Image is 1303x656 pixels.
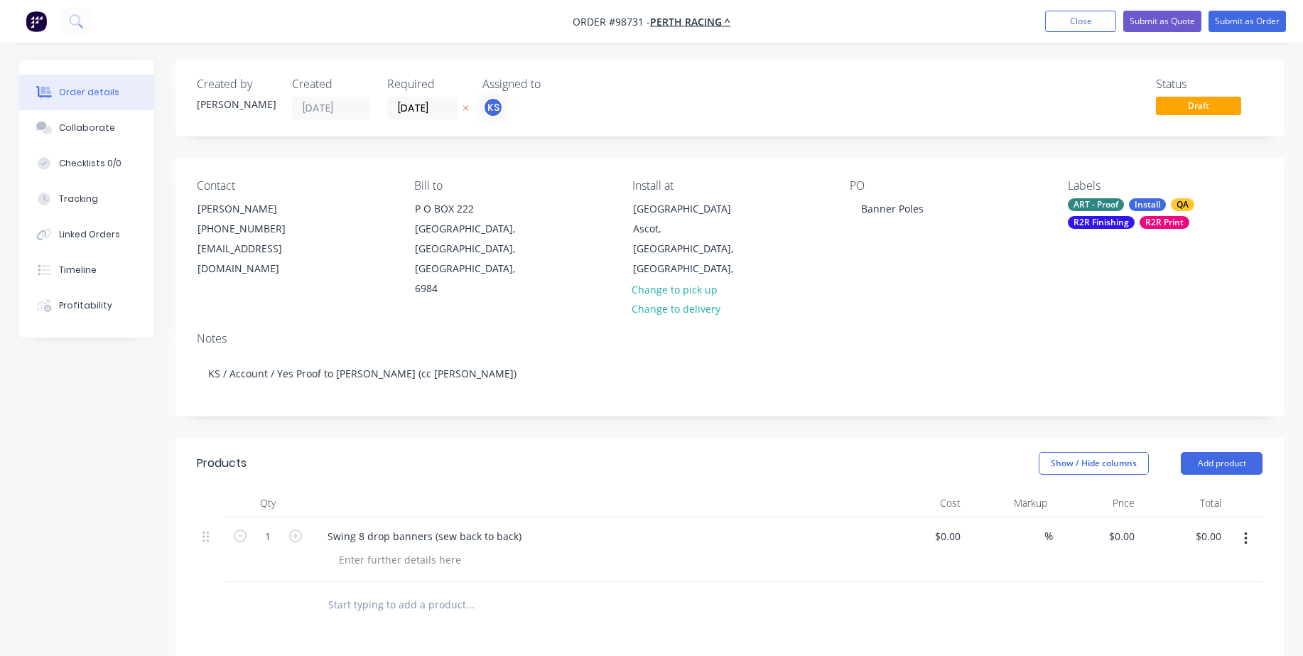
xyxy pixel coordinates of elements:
div: [PERSON_NAME] [197,97,275,112]
div: Swing 8 drop banners (sew back to back) [316,526,533,547]
div: Banner Poles [850,198,935,219]
button: Change to pick up [625,279,725,299]
button: Timeline [19,252,154,288]
div: Status [1156,77,1263,91]
div: Ascot, [GEOGRAPHIC_DATA], [GEOGRAPHIC_DATA], [633,219,751,279]
div: PO [850,179,1044,193]
span: Order #98731 - [573,15,650,28]
div: Price [1053,489,1140,517]
button: Linked Orders [19,217,154,252]
div: QA [1171,198,1194,211]
div: [PERSON_NAME][PHONE_NUMBER][EMAIL_ADDRESS][DOMAIN_NAME] [185,198,328,279]
div: R2R Finishing [1068,216,1135,229]
button: Profitability [19,288,154,323]
div: ART - Proof [1068,198,1124,211]
div: [GEOGRAPHIC_DATA] [633,199,751,219]
div: Collaborate [59,122,115,134]
div: Timeline [59,264,97,276]
div: Created by [197,77,275,91]
input: Start typing to add a product... [328,591,612,619]
div: Products [197,455,247,472]
div: P O BOX 222[GEOGRAPHIC_DATA], [GEOGRAPHIC_DATA], [GEOGRAPHIC_DATA], 6984 [403,198,545,299]
div: Qty [225,489,310,517]
div: Assigned to [482,77,625,91]
div: [GEOGRAPHIC_DATA], [GEOGRAPHIC_DATA], [GEOGRAPHIC_DATA], 6984 [415,219,533,299]
div: KS / Account / Yes Proof to [PERSON_NAME] (cc [PERSON_NAME]) [197,352,1263,395]
span: % [1044,528,1053,544]
button: Order details [19,75,154,110]
div: Install [1129,198,1166,211]
div: Labels [1068,179,1263,193]
button: KS [482,97,504,118]
div: Notes [197,332,1263,345]
button: Show / Hide columns [1039,452,1149,475]
div: Contact [197,179,391,193]
button: Checklists 0/0 [19,146,154,181]
div: Install at [632,179,827,193]
div: [PHONE_NUMBER] [198,219,315,239]
div: Created [292,77,370,91]
div: R2R Print [1140,216,1189,229]
div: Bill to [414,179,609,193]
button: Submit as Order [1209,11,1286,32]
div: Cost [879,489,966,517]
div: [PERSON_NAME] [198,199,315,219]
a: Perth Racing ^ [650,15,730,28]
div: Linked Orders [59,228,120,241]
div: Profitability [59,299,112,312]
button: Close [1045,11,1116,32]
div: Total [1140,489,1228,517]
img: Factory [26,11,47,32]
button: Tracking [19,181,154,217]
div: [EMAIL_ADDRESS][DOMAIN_NAME] [198,239,315,279]
button: Collaborate [19,110,154,146]
span: Draft [1156,97,1241,114]
div: Markup [966,489,1054,517]
div: Required [387,77,465,91]
button: Add product [1181,452,1263,475]
div: Tracking [59,193,98,205]
div: [GEOGRAPHIC_DATA]Ascot, [GEOGRAPHIC_DATA], [GEOGRAPHIC_DATA], [621,198,763,279]
div: P O BOX 222 [415,199,533,219]
div: Order details [59,86,119,99]
button: Change to delivery [625,299,728,318]
div: Checklists 0/0 [59,157,121,170]
button: Submit as Quote [1123,11,1201,32]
